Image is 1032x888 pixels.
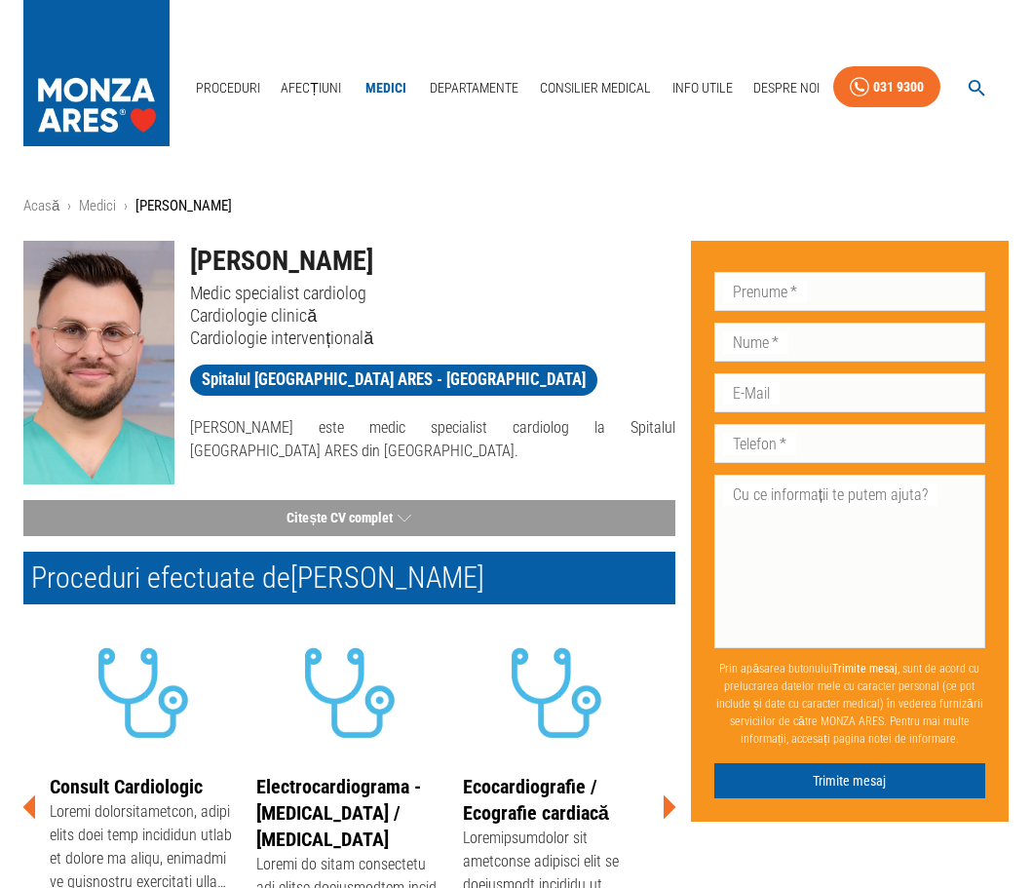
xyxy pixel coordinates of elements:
[79,197,116,214] a: Medici
[714,763,985,799] button: Trimite mesaj
[190,367,597,392] span: Spitalul [GEOGRAPHIC_DATA] ARES - [GEOGRAPHIC_DATA]
[190,282,674,304] p: Medic specialist cardiolog
[67,195,71,217] li: ›
[745,68,827,108] a: Despre Noi
[50,775,203,798] a: Consult Cardiologic
[188,68,268,108] a: Proceduri
[23,197,59,214] a: Acasă
[23,500,675,536] button: Citește CV complet
[190,416,674,463] p: [PERSON_NAME] este medic specialist cardiolog la Spitalul [GEOGRAPHIC_DATA] ARES din [GEOGRAPHIC_...
[135,195,232,217] p: [PERSON_NAME]
[23,552,675,604] h2: Proceduri efectuate de [PERSON_NAME]
[532,68,659,108] a: Consilier Medical
[124,195,128,217] li: ›
[463,775,609,825] a: Ecocardiografie / Ecografie cardiacă
[190,241,674,282] h1: [PERSON_NAME]
[190,304,674,327] p: Cardiologie clinică
[256,775,421,851] a: Electrocardiograma - [MEDICAL_DATA] / [MEDICAL_DATA]
[833,66,940,108] a: 031 9300
[832,662,898,676] b: Trimite mesaj
[355,68,417,108] a: Medici
[873,75,924,99] div: 031 9300
[23,241,174,484] img: Dr. Alexandru Achim
[714,652,985,755] p: Prin apăsarea butonului , sunt de acord cu prelucrarea datelor mele cu caracter personal (ce pot ...
[422,68,526,108] a: Departamente
[665,68,741,108] a: Info Utile
[190,327,674,349] p: Cardiologie intervențională
[273,68,349,108] a: Afecțiuni
[190,365,597,396] a: Spitalul [GEOGRAPHIC_DATA] ARES - [GEOGRAPHIC_DATA]
[23,195,1009,217] nav: breadcrumb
